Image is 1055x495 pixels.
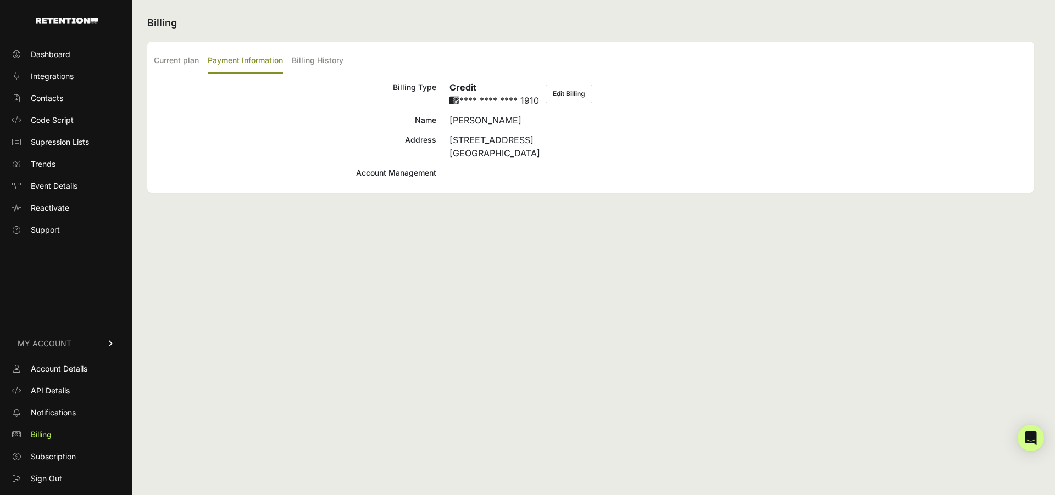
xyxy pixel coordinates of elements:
div: Account Management [154,166,436,179]
button: Edit Billing [546,85,592,103]
div: Address [154,133,436,160]
span: Contacts [31,93,63,104]
div: [PERSON_NAME] [449,114,1028,127]
span: Event Details [31,181,77,192]
span: API Details [31,385,70,396]
a: Notifications [7,404,125,421]
a: Reactivate [7,199,125,217]
a: Subscription [7,448,125,465]
span: Support [31,224,60,235]
span: Trends [31,159,55,170]
span: Integrations [31,71,74,82]
span: Dashboard [31,49,70,60]
span: Notifications [31,407,76,418]
img: Retention.com [36,18,98,24]
a: Supression Lists [7,133,125,151]
a: Integrations [7,67,125,85]
div: Open Intercom Messenger [1018,425,1044,451]
label: Payment Information [208,48,283,74]
a: MY ACCOUNT [7,327,125,360]
h2: Billing [147,15,1034,31]
a: API Details [7,382,125,400]
label: Billing History [292,48,343,74]
a: Contacts [7,89,125,107]
a: Trends [7,155,125,173]
span: Supression Lists [31,137,89,148]
div: Billing Type [154,81,436,107]
h6: Credit [449,81,539,94]
a: Code Script [7,111,125,129]
a: Dashboard [7,46,125,63]
a: Billing [7,426,125,443]
div: [STREET_ADDRESS] [GEOGRAPHIC_DATA] [449,133,1028,160]
div: Name [154,114,436,127]
span: Code Script [31,115,74,126]
a: Sign Out [7,470,125,487]
span: Account Details [31,363,87,374]
a: Event Details [7,177,125,195]
span: Billing [31,429,52,440]
span: MY ACCOUNT [18,338,71,349]
label: Current plan [154,48,199,74]
span: Subscription [31,451,76,462]
span: Sign Out [31,473,62,484]
a: Support [7,221,125,239]
a: Account Details [7,360,125,378]
span: Reactivate [31,203,69,213]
